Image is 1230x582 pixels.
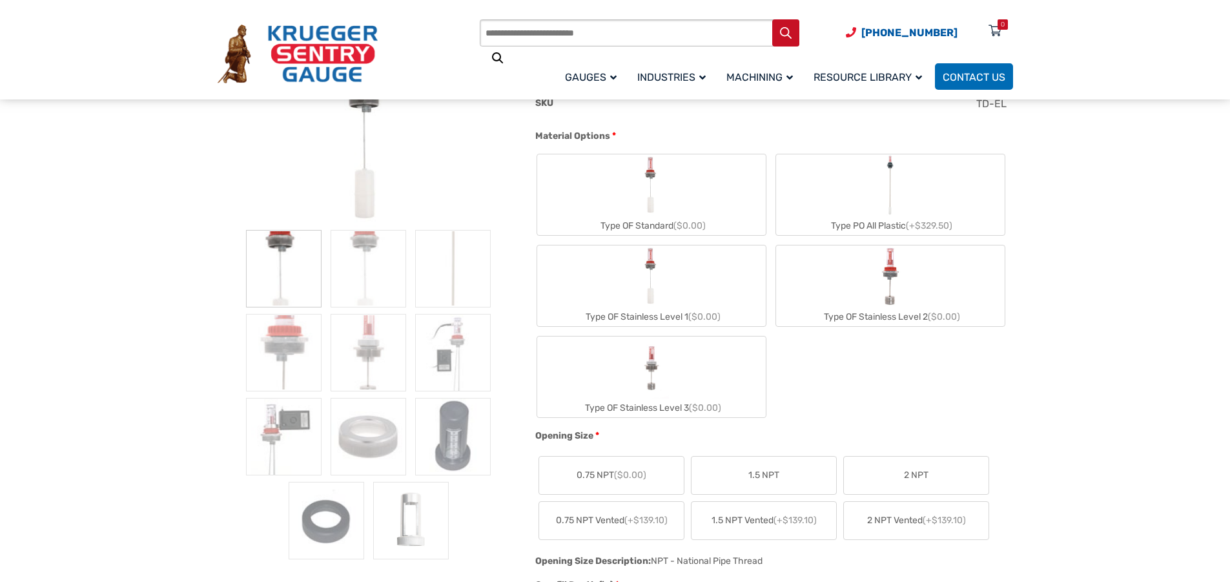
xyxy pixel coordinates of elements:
a: Industries [630,61,719,92]
span: ($0.00) [614,470,646,481]
label: Type OF Standard [537,154,766,235]
span: 1.5 NPT [748,468,779,482]
img: Overfill Gauge Type OF Configurator [246,230,322,307]
span: Opening Size Description: [535,556,651,566]
abbr: required [612,129,616,143]
label: Type OF Stainless Level 2 [776,245,1005,326]
div: Type OF Standard [537,216,766,235]
span: (+$139.10) [624,515,668,526]
a: Contact Us [935,63,1013,90]
span: ($0.00) [688,311,721,322]
img: Overfill Gauge Type OF Configurator - Image 6 [415,314,491,391]
label: Type OF Stainless Level 3 [537,337,766,417]
span: Material Options [535,130,610,141]
label: Type PO All Plastic [776,154,1005,235]
img: Overfill Gauge Type OF Configurator - Image 8 [331,398,406,475]
span: Gauges [565,71,617,83]
img: Krueger Sentry Gauge [218,25,378,84]
span: (+$329.50) [906,220,952,231]
img: Overfill Gauge Type OF Configurator - Image 3 [415,230,491,307]
img: Overfill Gauge Type OF Configurator - Image 10 [289,482,364,559]
img: Overfill Gauge Type OF Configurator [323,36,414,230]
div: Type OF Stainless Level 1 [537,307,766,326]
span: Opening Size [535,430,593,441]
img: Overfill Gauge Type OF Configurator - Image 2 [331,230,406,307]
span: 2 NPT [904,468,928,482]
span: ($0.00) [928,311,960,322]
img: ALG-OF [373,482,449,559]
div: Type OF Stainless Level 3 [537,399,766,417]
span: Machining [726,71,793,83]
span: [PHONE_NUMBER] [861,26,958,39]
span: (+$139.10) [923,515,966,526]
span: Resource Library [814,71,922,83]
span: (+$139.10) [774,515,817,526]
a: Phone Number (920) 434-8860 [846,25,958,41]
abbr: required [595,429,599,442]
span: SKU [535,98,553,109]
span: 2 NPT Vented [867,514,966,527]
span: 0.75 NPT Vented [556,514,668,527]
span: ($0.00) [673,220,706,231]
img: Overfill Gauge Type OF Configurator - Image 5 [331,314,406,391]
a: Resource Library [806,61,935,92]
a: Gauges [557,61,630,92]
div: NPT - National Pipe Thread [651,556,763,566]
span: ($0.00) [689,402,721,413]
img: Overfill Gauge Type OF Configurator - Image 7 [246,398,322,475]
div: Type OF Stainless Level 2 [776,307,1005,326]
img: Overfill Gauge Type OF Configurator - Image 4 [246,314,322,391]
span: TD-EL [976,98,1007,110]
span: 1.5 NPT Vented [712,514,817,527]
a: Machining [719,61,806,92]
div: 0 [1001,19,1005,30]
span: Industries [637,71,706,83]
div: Type PO All Plastic [776,216,1005,235]
img: Overfill Gauge Type OF Configurator - Image 9 [415,398,491,475]
span: Contact Us [943,71,1005,83]
label: Type OF Stainless Level 1 [537,245,766,326]
span: 0.75 NPT [577,468,646,482]
a: View full-screen image gallery [486,47,509,70]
